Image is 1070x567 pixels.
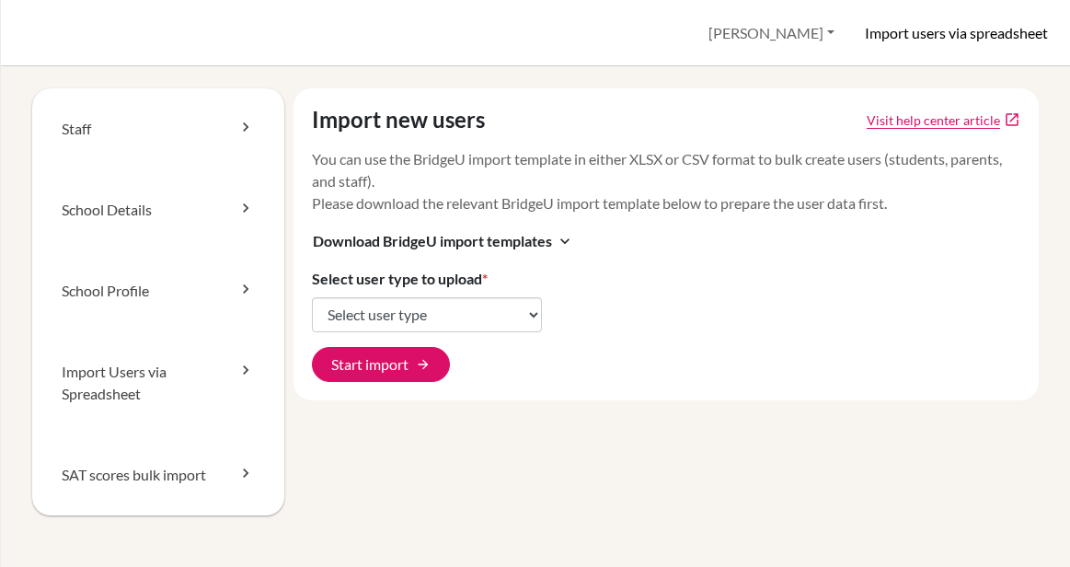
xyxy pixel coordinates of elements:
[32,331,284,434] a: Import Users via Spreadsheet
[313,230,552,252] span: Download BridgeU import templates
[312,268,488,290] label: Select user type to upload
[867,110,1000,130] a: Click to open Tracking student registration article in a new tab
[312,148,1021,214] p: You can use the BridgeU import template in either XLSX or CSV format to bulk create users (studen...
[1004,111,1020,128] a: open_in_new
[32,88,284,169] a: Staff
[556,232,574,250] i: expand_more
[312,229,575,253] button: Download BridgeU import templatesexpand_more
[312,347,450,382] button: Start import
[700,16,843,51] button: [PERSON_NAME]
[32,169,284,250] a: School Details
[32,250,284,331] a: School Profile
[32,434,284,515] a: SAT scores bulk import
[865,24,1048,41] h6: Import users via spreadsheet
[416,357,431,372] span: arrow_forward
[312,107,485,133] h4: Import new users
